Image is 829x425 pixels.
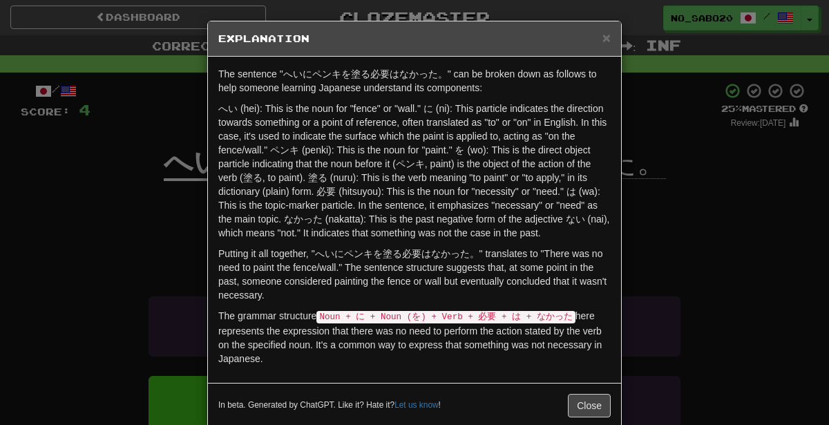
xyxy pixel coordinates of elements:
code: Noun + に + Noun (を) + Verb + 必要 + は + なかった [316,311,575,323]
span: × [602,30,611,46]
button: Close [602,30,611,45]
p: The grammar structure here represents the expression that there was no need to perform the action... [218,309,611,366]
p: へい (hei): This is the noun for "fence" or "wall." に (ni): This particle indicates the direction t... [218,102,611,240]
p: Putting it all together, "へいにペンキを塗る必要はなかった。" translates to "There was no need to paint the fence/... [218,247,611,302]
h5: Explanation [218,32,611,46]
p: The sentence "へいにペンキを塗る必要はなかった。" can be broken down as follows to help someone learning Japanese ... [218,67,611,95]
button: Close [568,394,611,417]
small: In beta. Generated by ChatGPT. Like it? Hate it? ! [218,399,441,411]
a: Let us know [394,400,438,410]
